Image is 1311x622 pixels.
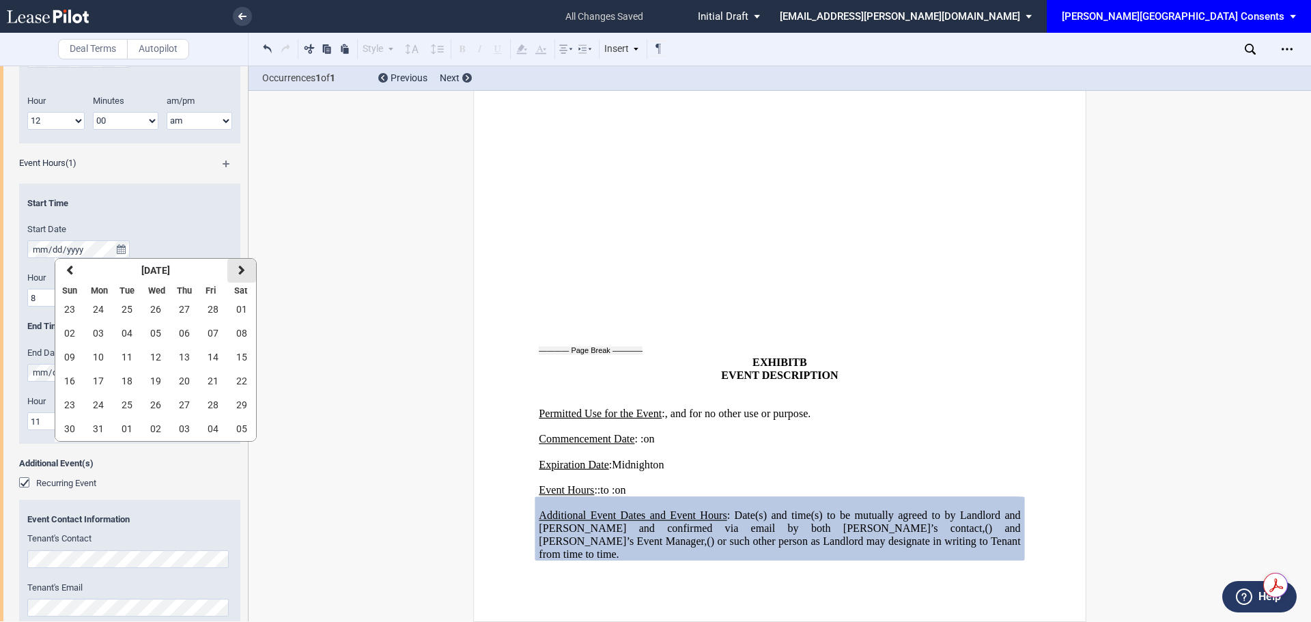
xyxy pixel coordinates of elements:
[559,2,650,31] span: all changes saved
[84,345,113,369] button: 10
[662,407,664,419] span: :
[227,322,256,345] button: 08
[141,322,170,345] button: 05
[1222,581,1297,612] button: Help
[208,376,218,386] span: 21
[93,352,104,363] span: 10
[179,399,190,410] span: 27
[337,40,353,57] button: Paste
[985,522,988,534] span: (
[55,298,84,322] button: 23
[84,417,113,441] button: 31
[665,407,811,419] span: , and for no other use or purpose.
[141,345,170,369] button: 12
[199,322,227,345] button: 07
[236,304,247,315] span: 01
[64,328,75,339] span: 02
[227,345,256,369] button: 15
[113,298,141,322] button: 25
[27,533,91,543] span: Tenant's Contact
[319,40,335,57] button: Copy
[262,71,368,85] span: Occurrences of
[227,285,247,296] small: Saturday
[179,352,190,363] span: 13
[113,417,141,441] button: 01
[127,39,189,59] label: Autopilot
[199,345,227,369] button: 14
[64,352,75,363] span: 09
[122,352,132,363] span: 11
[650,40,666,57] button: Toggle Control Characters
[58,39,128,59] label: Deal Terms
[36,478,96,488] span: Recurring Event
[1062,10,1284,23] div: [PERSON_NAME][GEOGRAPHIC_DATA] Consents
[11,157,209,169] label: (1)
[64,399,75,410] span: 23
[179,376,190,386] span: 20
[19,477,96,490] md-checkbox: Recurring Event
[19,457,240,470] span: Additional Event(s)
[55,369,84,393] button: 16
[594,483,597,496] span: :
[698,10,748,23] span: Initial Draft
[721,369,838,381] span: EVENT DESCRIPTION
[440,72,472,85] div: Next
[227,417,256,441] button: 05
[539,458,609,470] span: Expiration Date
[1258,588,1281,606] label: Help
[170,298,199,322] button: 27
[301,40,318,57] button: Cut
[113,345,141,369] button: 11
[378,72,427,85] div: Previous
[539,483,594,496] span: Event Hours
[634,433,637,445] span: :
[170,417,199,441] button: 03
[602,40,642,58] div: Insert
[113,322,141,345] button: 04
[167,96,195,106] span: am/pm
[199,285,216,296] small: Friday
[113,240,130,258] button: true
[122,328,132,339] span: 04
[539,535,1023,559] span: ) or such other person as Landlord may designate in writing to Tenant from time to time.
[113,369,141,393] button: 18
[141,417,170,441] button: 02
[236,352,247,363] span: 15
[93,328,104,339] span: 03
[141,298,170,322] button: 26
[236,423,247,434] span: 05
[93,399,104,410] span: 24
[122,399,132,410] span: 25
[64,423,75,434] span: 30
[55,417,84,441] button: 30
[170,285,192,296] small: Thursday
[55,393,84,417] button: 23
[64,376,75,386] span: 16
[150,376,161,386] span: 19
[93,423,104,434] span: 31
[84,369,113,393] button: 17
[643,433,654,445] span: on
[653,458,664,470] span: on
[170,369,199,393] button: 20
[93,304,104,315] span: 24
[84,393,113,417] button: 24
[208,328,218,339] span: 07
[539,407,662,419] span: Permitted Use for the Event
[208,304,218,315] span: 28
[199,393,227,417] button: 28
[170,322,199,345] button: 06
[141,393,170,417] button: 26
[27,513,232,526] span: Event Contact Information
[236,328,247,339] span: 08
[199,298,227,322] button: 28
[539,522,1023,546] span: ) and [PERSON_NAME]’s Event Manager,
[179,304,190,315] span: 27
[27,96,46,106] span: Hour
[55,345,84,369] button: 09
[640,433,643,445] span: :
[179,423,190,434] span: 03
[612,458,653,470] span: Midnight
[539,509,727,522] span: Additional Event Dates and Event Hours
